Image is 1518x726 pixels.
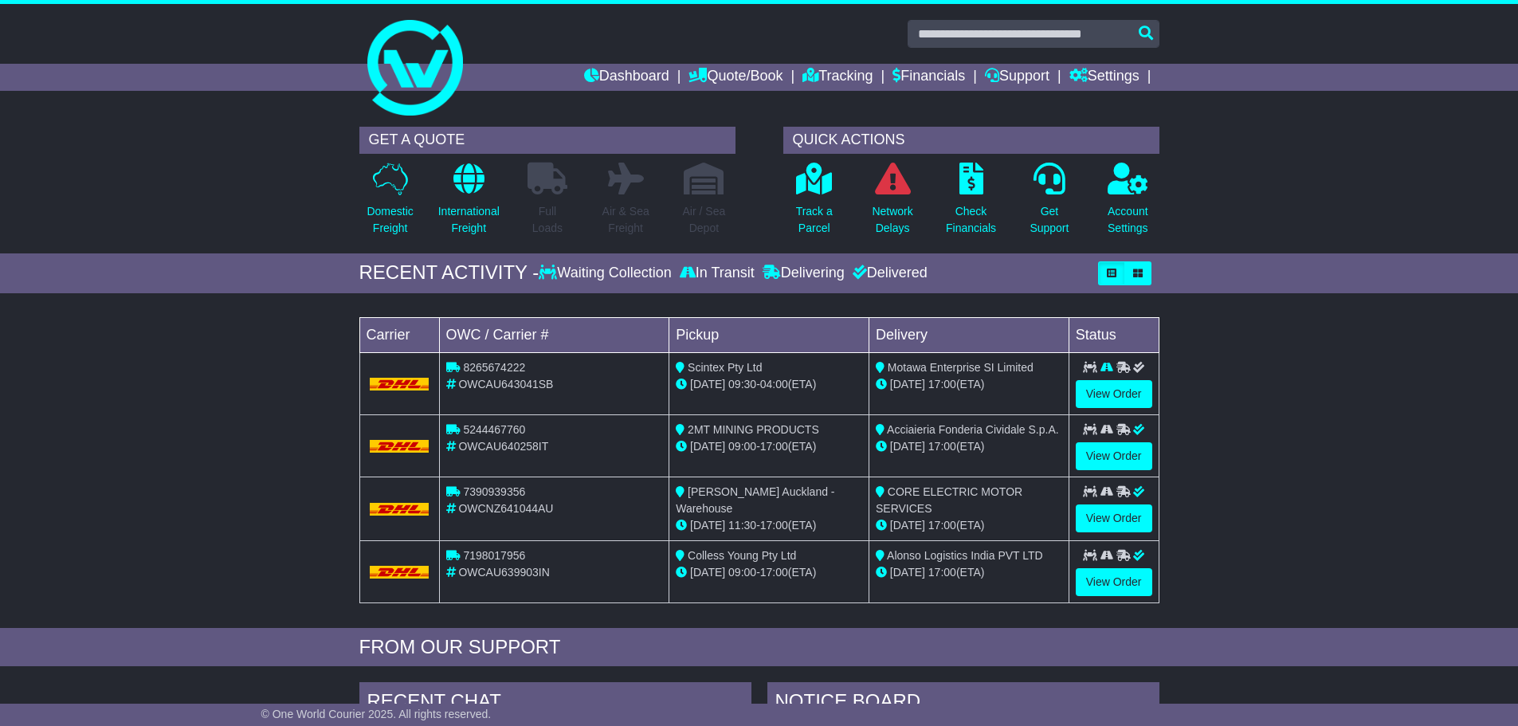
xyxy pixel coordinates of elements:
[688,361,762,374] span: Scintex Pty Ltd
[528,203,567,237] p: Full Loads
[359,636,1159,659] div: FROM OUR SUPPORT
[849,265,928,282] div: Delivered
[439,317,669,352] td: OWC / Carrier #
[690,519,725,532] span: [DATE]
[584,64,669,91] a: Dashboard
[370,566,430,579] img: DHL.png
[437,162,500,245] a: InternationalFreight
[370,378,430,390] img: DHL.png
[458,566,549,579] span: OWCAU639903IN
[1069,64,1139,91] a: Settings
[928,519,956,532] span: 17:00
[890,519,925,532] span: [DATE]
[366,162,414,245] a: DomesticFreight
[458,502,553,515] span: OWCNZ641044AU
[690,440,725,453] span: [DATE]
[676,376,862,393] div: - (ETA)
[760,378,788,390] span: 04:00
[888,361,1034,374] span: Motawa Enterprise SI Limited
[946,203,996,237] p: Check Financials
[1030,203,1069,237] p: Get Support
[1076,442,1152,470] a: View Order
[728,566,756,579] span: 09:00
[876,517,1062,534] div: (ETA)
[1076,380,1152,408] a: View Order
[438,203,500,237] p: International Freight
[1107,162,1149,245] a: AccountSettings
[760,519,788,532] span: 17:00
[767,682,1159,725] div: NOTICE BOARD
[728,378,756,390] span: 09:30
[928,440,956,453] span: 17:00
[1076,504,1152,532] a: View Order
[261,708,492,720] span: © One World Courier 2025. All rights reserved.
[359,682,751,725] div: RECENT CHAT
[370,503,430,516] img: DHL.png
[676,438,862,455] div: - (ETA)
[802,64,873,91] a: Tracking
[539,265,675,282] div: Waiting Collection
[676,265,759,282] div: In Transit
[876,485,1022,515] span: CORE ELECTRIC MOTOR SERVICES
[985,64,1049,91] a: Support
[890,440,925,453] span: [DATE]
[928,566,956,579] span: 17:00
[458,378,553,390] span: OWCAU643041SB
[759,265,849,282] div: Delivering
[683,203,726,237] p: Air / Sea Depot
[869,317,1069,352] td: Delivery
[688,64,783,91] a: Quote/Book
[760,440,788,453] span: 17:00
[359,317,439,352] td: Carrier
[928,378,956,390] span: 17:00
[458,440,548,453] span: OWCAU640258IT
[876,376,1062,393] div: (ETA)
[796,203,833,237] p: Track a Parcel
[669,317,869,352] td: Pickup
[1108,203,1148,237] p: Account Settings
[1069,317,1159,352] td: Status
[676,517,862,534] div: - (ETA)
[602,203,649,237] p: Air & Sea Freight
[872,203,912,237] p: Network Delays
[887,423,1059,436] span: Acciaieria Fonderia Cividale S.p.A.
[1029,162,1069,245] a: GetSupport
[945,162,997,245] a: CheckFinancials
[892,64,965,91] a: Financials
[728,519,756,532] span: 11:30
[690,378,725,390] span: [DATE]
[887,549,1043,562] span: Alonso Logistics India PVT LTD
[795,162,834,245] a: Track aParcel
[463,423,525,436] span: 5244467760
[871,162,913,245] a: NetworkDelays
[876,564,1062,581] div: (ETA)
[688,423,819,436] span: 2MT MINING PRODUCTS
[783,127,1159,154] div: QUICK ACTIONS
[359,127,735,154] div: GET A QUOTE
[367,203,413,237] p: Domestic Freight
[690,566,725,579] span: [DATE]
[688,549,796,562] span: Colless Young Pty Ltd
[890,378,925,390] span: [DATE]
[370,440,430,453] img: DHL.png
[890,566,925,579] span: [DATE]
[760,566,788,579] span: 17:00
[463,485,525,498] span: 7390939356
[676,564,862,581] div: - (ETA)
[463,549,525,562] span: 7198017956
[463,361,525,374] span: 8265674222
[1076,568,1152,596] a: View Order
[876,438,1062,455] div: (ETA)
[728,440,756,453] span: 09:00
[676,485,834,515] span: [PERSON_NAME] Auckland - Warehouse
[359,261,539,285] div: RECENT ACTIVITY -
